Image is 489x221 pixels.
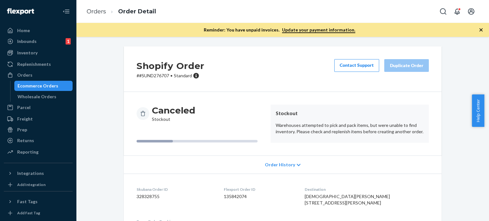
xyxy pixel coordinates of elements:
span: • [170,73,173,78]
ol: breadcrumbs [81,2,161,21]
div: 1 [66,38,71,45]
img: Flexport logo [7,8,34,15]
button: Open Search Box [437,5,450,18]
div: Add Integration [17,182,46,187]
h3: Canceled [152,105,195,116]
a: Prep [4,125,73,135]
div: Inbounds [17,38,37,45]
button: Integrations [4,168,73,178]
div: Add Fast Tag [17,210,40,216]
div: Parcel [17,104,31,111]
span: Standard [174,73,192,78]
div: Freight [17,116,33,122]
a: Replenishments [4,59,73,69]
a: Ecommerce Orders [14,81,73,91]
span: [DEMOGRAPHIC_DATA][PERSON_NAME] [STREET_ADDRESS][PERSON_NAME] [305,194,390,205]
a: Add Integration [4,181,73,189]
h2: Shopify Order [137,59,204,73]
a: Reporting [4,147,73,157]
dd: 328328755 [137,193,214,200]
a: Returns [4,135,73,146]
button: Help Center [472,94,484,127]
div: Integrations [17,170,44,176]
div: Reporting [17,149,39,155]
p: Reminder: You have unpaid invoices. [204,27,355,33]
button: Open account menu [465,5,478,18]
div: Orders [17,72,32,78]
span: Support [13,4,36,10]
a: Contact Support [334,59,379,72]
a: Order Detail [118,8,156,15]
a: Wholesale Orders [14,92,73,102]
header: Stockout [276,110,424,117]
button: Duplicate Order [384,59,429,72]
div: Home [17,27,30,34]
div: Ecommerce Orders [18,83,58,89]
div: Fast Tags [17,198,38,205]
div: Returns [17,137,34,144]
a: Update your payment information. [282,27,355,33]
a: Orders [4,70,73,80]
button: Close Navigation [60,5,73,18]
a: Parcel [4,102,73,113]
span: Order History [265,162,295,168]
div: Inventory [17,50,38,56]
a: Add Fast Tag [4,209,73,217]
p: Warehouses attempted to pick and pack items, but were unable to find inventory. Please check and ... [276,122,424,135]
dt: Flexport Order ID [224,187,294,192]
div: Stockout [152,105,195,122]
div: Wholesale Orders [18,93,56,100]
dd: 135842074 [224,193,294,200]
p: # #SUND276707 [137,73,204,79]
div: Replenishments [17,61,51,67]
a: Inventory [4,48,73,58]
div: Duplicate Order [390,62,423,69]
a: Home [4,25,73,36]
a: Freight [4,114,73,124]
div: Prep [17,127,27,133]
a: Inbounds1 [4,36,73,46]
a: Orders [87,8,106,15]
button: Open notifications [451,5,464,18]
dt: Skubana Order ID [137,187,214,192]
button: Fast Tags [4,197,73,207]
dt: Destination [305,187,429,192]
